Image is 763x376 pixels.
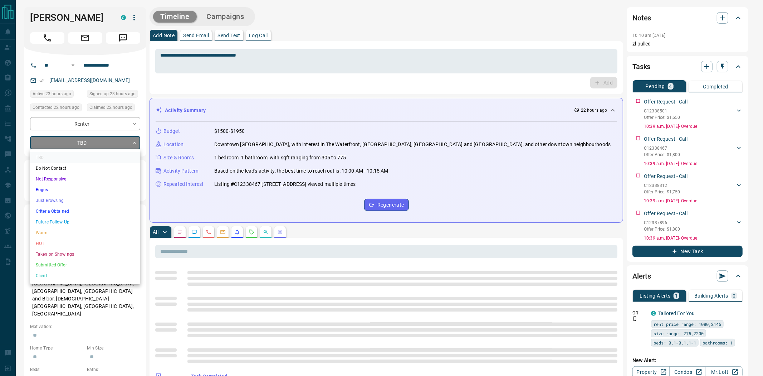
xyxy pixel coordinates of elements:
li: Taken on Showings [30,249,140,260]
li: Not Responsive [30,174,140,184]
li: Future Follow Up [30,217,140,227]
li: Just Browsing [30,195,140,206]
li: Client [30,270,140,281]
li: Criteria Obtained [30,206,140,217]
li: Submitted Offer [30,260,140,270]
li: HOT [30,238,140,249]
li: Do Not Contact [30,163,140,174]
li: Bogus [30,184,140,195]
li: Warm [30,227,140,238]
